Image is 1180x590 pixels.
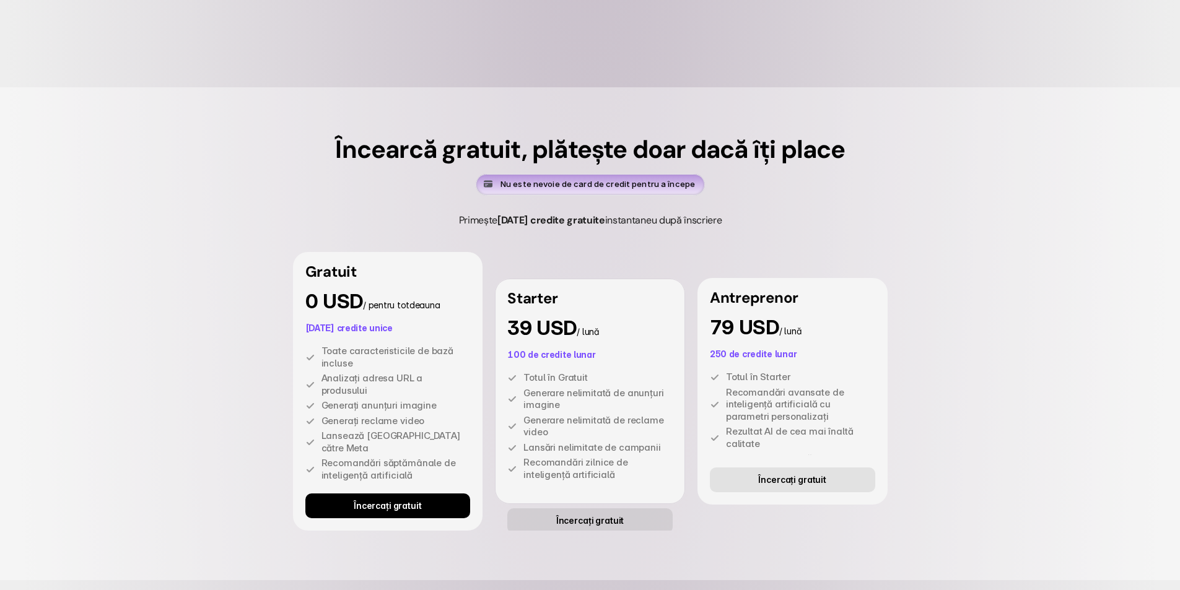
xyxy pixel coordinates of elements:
font: Generați anunțuri imagine [321,399,437,411]
a: Încercați gratuit [710,467,875,492]
font: Lansări nelimitate de campanii [523,441,661,453]
font: Rezultat AI de cea mai înaltă calitate [726,425,856,449]
font: instantaneu după înscriere [605,213,722,226]
font: 39 USD [507,316,577,340]
font: / lună [577,326,599,337]
font: Recomandări zilnice de inteligență artificială [523,456,631,480]
font: Recomandări săptămânale de inteligență artificială [321,457,458,481]
font: / lună [779,326,802,336]
font: Primește [458,213,497,226]
font: Prioritizarea solicitărilor de funcții [726,453,873,464]
font: 79 USD [710,315,779,339]
font: / pentru totdeauna [363,300,440,310]
font: [DATE] credite gratuite [497,213,605,226]
font: Lansează [GEOGRAPHIC_DATA] către Meta [321,430,463,454]
font: Generați reclame video [321,415,425,427]
font: Încercați gratuit [556,515,624,526]
font: 250 de credite lunar [710,349,797,359]
font: 100 de credite lunar [507,349,595,360]
font: Gratuit [305,262,357,281]
font: Încercați gratuit [354,500,422,511]
font: Nu este nevoie de card de credit pentru a începe [500,179,694,189]
font: Starter [507,288,557,308]
font: Analizați adresa URL a produsului [321,372,426,396]
font: Totul în Gratuit [523,371,588,383]
font: Generare nelimitată de anunțuri imagine [523,387,666,411]
font: [DATE] credite unice [305,323,393,333]
a: Încercați gratuit [507,508,673,533]
font: Încearcă gratuit, plătește doar dacă îți place [335,133,845,165]
font: Toate caracteristicile de bază incluse [321,345,456,369]
font: 0 USD [305,289,364,313]
font: Generare nelimitată de reclame video [523,414,666,438]
a: Încercați gratuit [305,493,471,518]
font: Recomandări avansate de inteligență artificială cu parametri personalizați [726,386,846,422]
font: Încercați gratuit [758,474,826,485]
font: Totul în Starter [726,371,790,383]
font: Antreprenor [710,288,798,307]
